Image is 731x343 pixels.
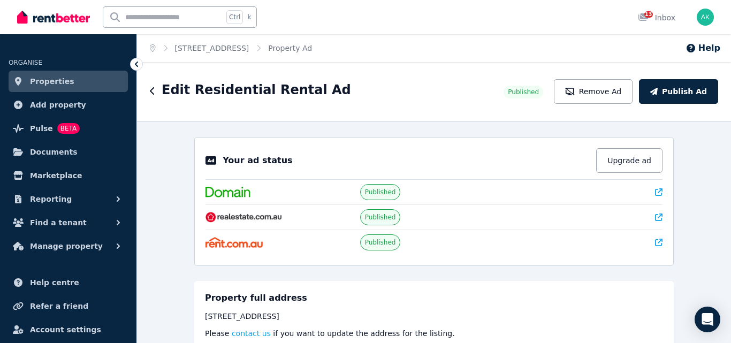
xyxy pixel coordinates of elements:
button: contact us [232,328,271,339]
button: Upgrade ad [596,148,663,173]
span: BETA [57,123,80,134]
nav: Breadcrumb [137,34,325,62]
span: Published [508,88,539,96]
button: Publish Ad [639,79,718,104]
a: PulseBETA [9,118,128,139]
span: Properties [30,75,74,88]
p: Please if you want to update the address for the listing. [205,328,663,339]
button: Find a tenant [9,212,128,233]
span: Help centre [30,276,79,289]
h5: Property full address [205,292,307,304]
img: RentBetter [17,9,90,25]
button: Remove Ad [554,79,633,104]
span: Marketplace [30,169,82,182]
span: Add property [30,98,86,111]
a: Marketplace [9,165,128,186]
span: Refer a friend [30,300,88,312]
img: Domain.com.au [205,187,250,197]
span: Ctrl [226,10,243,24]
p: Your ad status [223,154,292,167]
span: Reporting [30,193,72,205]
div: Inbox [638,12,675,23]
span: Account settings [30,323,101,336]
span: Published [365,188,396,196]
div: Open Intercom Messenger [695,307,720,332]
a: Documents [9,141,128,163]
button: Reporting [9,188,128,210]
button: Manage property [9,235,128,257]
button: Help [686,42,720,55]
span: 13 [644,11,653,18]
span: Pulse [30,122,53,135]
a: Properties [9,71,128,92]
img: RealEstate.com.au [205,212,282,223]
span: ORGANISE [9,59,42,66]
a: [STREET_ADDRESS] [175,44,249,52]
h1: Edit Residential Rental Ad [162,81,351,98]
img: Rent.com.au [205,237,263,248]
a: Account settings [9,319,128,340]
span: Documents [30,146,78,158]
span: Manage property [30,240,103,253]
span: Published [365,213,396,222]
a: Property Ad [268,44,312,52]
a: Add property [9,94,128,116]
span: Published [365,238,396,247]
img: Azad Kalam [697,9,714,26]
span: k [247,13,251,21]
div: [STREET_ADDRESS] [205,311,663,322]
a: Refer a friend [9,295,128,317]
a: Help centre [9,272,128,293]
span: Find a tenant [30,216,87,229]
